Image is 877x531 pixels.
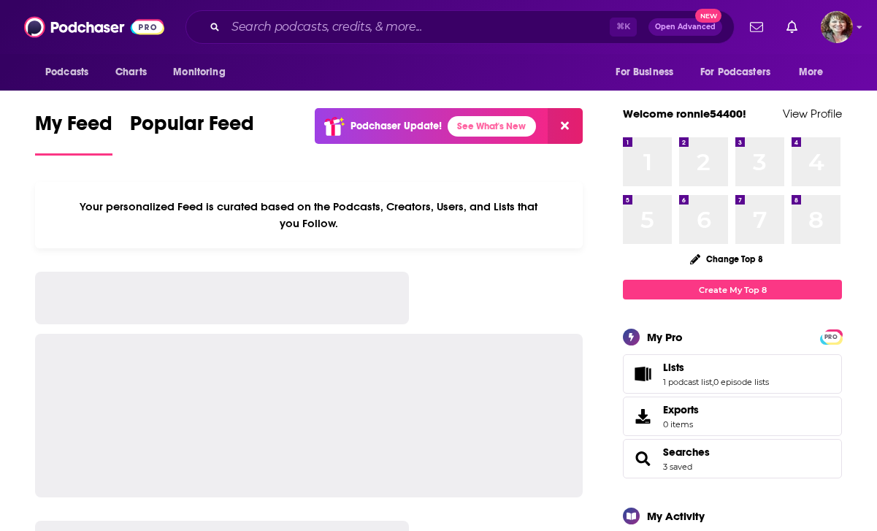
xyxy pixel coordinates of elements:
img: User Profile [821,11,853,43]
span: Popular Feed [130,111,254,145]
button: Show profile menu [821,11,853,43]
a: Charts [106,58,156,86]
a: PRO [822,331,840,342]
a: Searches [663,446,710,459]
span: Podcasts [45,62,88,83]
button: Open AdvancedNew [648,18,722,36]
input: Search podcasts, credits, & more... [226,15,610,39]
button: open menu [163,58,244,86]
span: For Business [616,62,673,83]
a: Searches [628,448,657,469]
span: Searches [623,439,842,478]
span: For Podcasters [700,62,770,83]
a: Show notifications dropdown [744,15,769,39]
button: Change Top 8 [681,250,772,268]
span: New [695,9,721,23]
span: Charts [115,62,147,83]
a: Lists [628,364,657,384]
a: 1 podcast list [663,377,712,387]
span: Lists [663,361,684,374]
div: My Activity [647,509,705,523]
a: Exports [623,397,842,436]
span: Exports [628,406,657,427]
span: More [799,62,824,83]
a: Popular Feed [130,111,254,156]
span: Exports [663,403,699,416]
img: Podchaser - Follow, Share and Rate Podcasts [24,13,164,41]
a: Show notifications dropdown [781,15,803,39]
button: open menu [789,58,842,86]
a: 0 episode lists [713,377,769,387]
div: My Pro [647,330,683,344]
button: open menu [691,58,792,86]
span: Open Advanced [655,23,716,31]
a: Lists [663,361,769,374]
a: Welcome ronnie54400! [623,107,746,121]
a: View Profile [783,107,842,121]
div: Search podcasts, credits, & more... [185,10,735,44]
a: See What's New [448,116,536,137]
a: My Feed [35,111,112,156]
span: ⌘ K [610,18,637,37]
span: PRO [822,332,840,343]
span: 0 items [663,419,699,429]
span: Lists [623,354,842,394]
span: Monitoring [173,62,225,83]
a: Create My Top 8 [623,280,842,299]
button: open menu [35,58,107,86]
button: open menu [605,58,692,86]
span: My Feed [35,111,112,145]
span: Logged in as ronnie54400 [821,11,853,43]
p: Podchaser Update! [351,120,442,132]
div: Your personalized Feed is curated based on the Podcasts, Creators, Users, and Lists that you Follow. [35,182,583,248]
a: 3 saved [663,462,692,472]
span: , [712,377,713,387]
